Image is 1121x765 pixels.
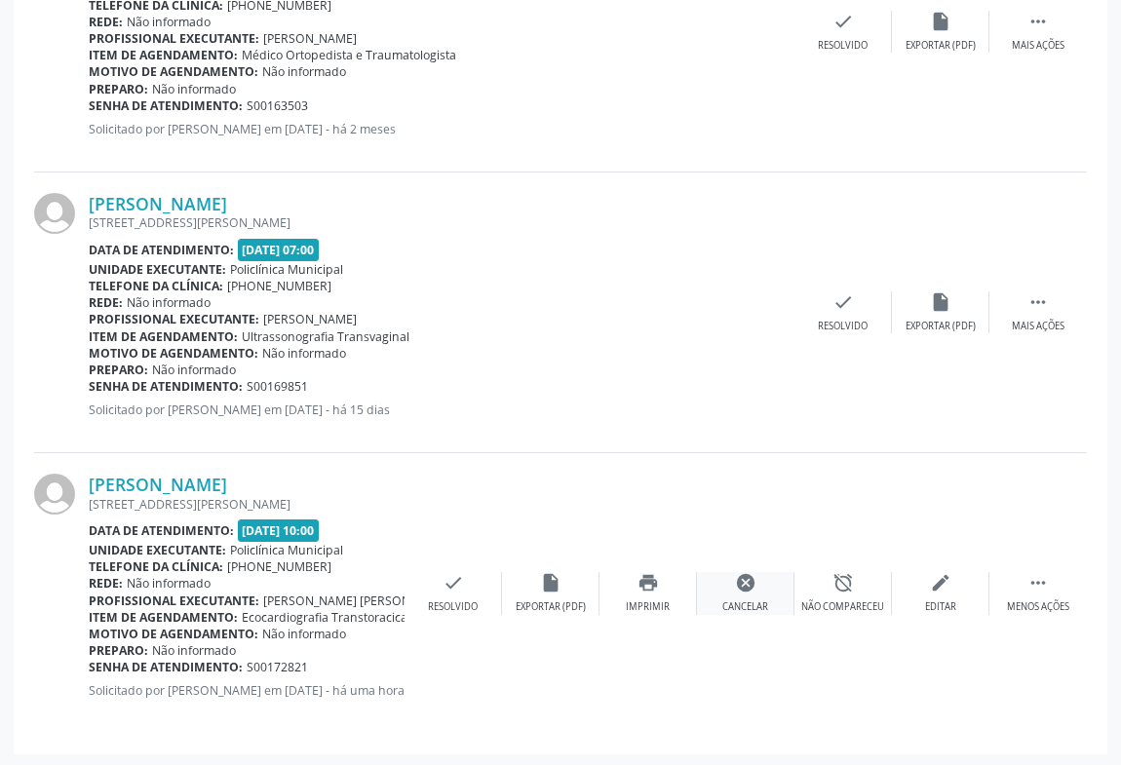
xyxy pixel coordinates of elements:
b: Profissional executante: [89,311,259,327]
i: edit [930,572,951,593]
b: Rede: [89,294,123,311]
i: insert_drive_file [930,11,951,32]
div: Exportar (PDF) [906,320,976,333]
div: Exportar (PDF) [516,600,586,614]
div: Mais ações [1012,320,1064,333]
b: Item de agendamento: [89,47,238,63]
p: Solicitado por [PERSON_NAME] em [DATE] - há 2 meses [89,121,794,137]
span: [DATE] 10:00 [238,519,320,542]
div: Cancelar [722,600,768,614]
div: [STREET_ADDRESS][PERSON_NAME] [89,496,405,513]
div: Imprimir [626,600,670,614]
span: Não informado [127,14,211,30]
span: Não informado [262,626,346,642]
span: [PERSON_NAME] [PERSON_NAME] [263,593,453,609]
span: Não informado [262,63,346,80]
i: check [832,11,854,32]
span: [PERSON_NAME] [263,30,357,47]
img: img [34,474,75,515]
i: print [638,572,659,593]
div: Resolvido [428,600,478,614]
i: cancel [735,572,756,593]
b: Senha de atendimento: [89,378,243,395]
span: Policlínica Municipal [230,542,343,558]
span: Não informado [127,294,211,311]
span: Não informado [152,81,236,97]
b: Motivo de agendamento: [89,626,258,642]
b: Unidade executante: [89,261,226,278]
p: Solicitado por [PERSON_NAME] em [DATE] - há uma hora [89,682,405,699]
span: Ecocardiografia Transtoracica [242,609,407,626]
span: [PHONE_NUMBER] [227,558,331,575]
span: Não informado [152,642,236,659]
div: Editar [925,600,956,614]
b: Data de atendimento: [89,242,234,258]
span: S00163503 [247,97,308,114]
b: Profissional executante: [89,593,259,609]
span: S00172821 [247,659,308,675]
span: Não informado [152,362,236,378]
b: Preparo: [89,642,148,659]
b: Unidade executante: [89,542,226,558]
div: Mais ações [1012,39,1064,53]
b: Data de atendimento: [89,522,234,539]
b: Rede: [89,14,123,30]
div: [STREET_ADDRESS][PERSON_NAME] [89,214,794,231]
span: [PERSON_NAME] [263,311,357,327]
b: Item de agendamento: [89,609,238,626]
span: S00169851 [247,378,308,395]
div: Não compareceu [801,600,884,614]
i:  [1027,572,1049,593]
b: Profissional executante: [89,30,259,47]
i:  [1027,11,1049,32]
span: Médico Ortopedista e Traumatologista [242,47,456,63]
div: Menos ações [1007,600,1069,614]
i: insert_drive_file [930,291,951,313]
span: Não informado [127,575,211,592]
span: Não informado [262,345,346,362]
div: Resolvido [818,320,868,333]
b: Motivo de agendamento: [89,345,258,362]
img: img [34,193,75,234]
b: Senha de atendimento: [89,659,243,675]
b: Preparo: [89,81,148,97]
div: Exportar (PDF) [906,39,976,53]
a: [PERSON_NAME] [89,474,227,495]
b: Telefone da clínica: [89,558,223,575]
i: insert_drive_file [540,572,561,593]
b: Motivo de agendamento: [89,63,258,80]
b: Item de agendamento: [89,328,238,345]
i: alarm_off [832,572,854,593]
b: Senha de atendimento: [89,97,243,114]
a: [PERSON_NAME] [89,193,227,214]
span: Policlínica Municipal [230,261,343,278]
span: Ultrassonografia Transvaginal [242,328,409,345]
i: check [443,572,464,593]
i:  [1027,291,1049,313]
b: Telefone da clínica: [89,278,223,294]
span: [DATE] 07:00 [238,239,320,261]
b: Rede: [89,575,123,592]
div: Resolvido [818,39,868,53]
b: Preparo: [89,362,148,378]
span: [PHONE_NUMBER] [227,278,331,294]
i: check [832,291,854,313]
p: Solicitado por [PERSON_NAME] em [DATE] - há 15 dias [89,402,794,418]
